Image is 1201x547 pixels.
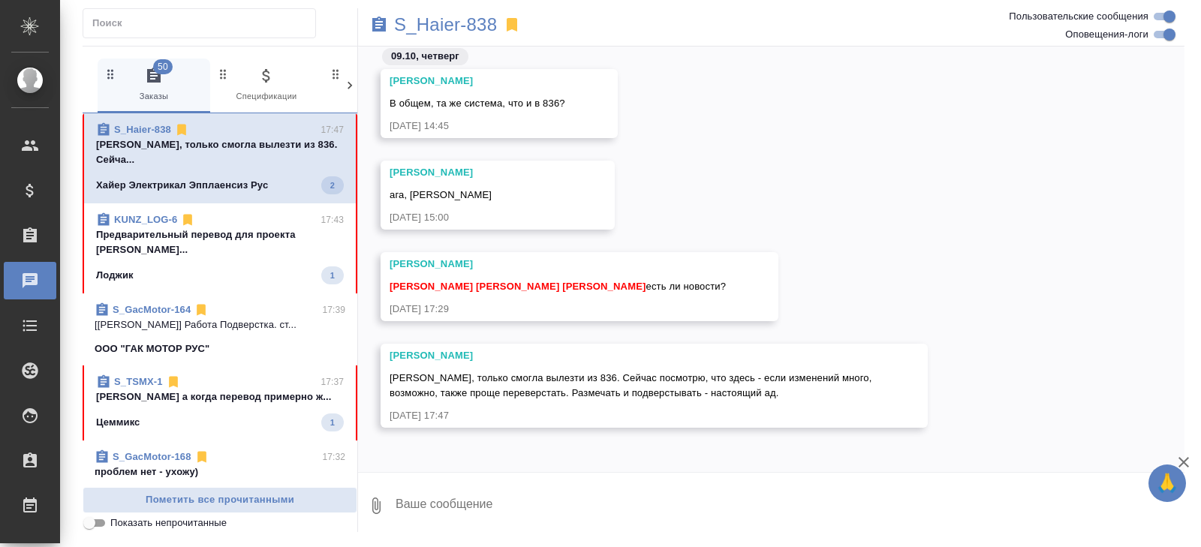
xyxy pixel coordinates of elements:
div: [DATE] 17:47 [390,408,875,423]
div: S_Haier-83817:47[PERSON_NAME], только смогла вылезти из 836. Сейча...Хайер Электрикал Эпплаенсиз ... [83,113,357,203]
p: Цеммикс [96,415,140,430]
span: есть ли новости? [390,281,726,292]
p: [PERSON_NAME], только смогла вылезти из 836. Сейча... [96,137,344,167]
p: 09.10, четверг [391,49,459,64]
span: [PERSON_NAME] [562,281,646,292]
span: Пометить все прочитанными [91,491,349,509]
a: S_GacMotor-164 [113,304,191,315]
a: S_GacMotor-168 [113,451,191,462]
div: [PERSON_NAME] [390,348,875,363]
p: Лоджик [96,268,134,283]
a: S_Haier-838 [394,17,497,32]
span: 🙏 [1154,467,1180,499]
div: S_TSMX-117:37[PERSON_NAME] а когда перевод примерно ж...Цеммикс1 [83,365,357,440]
svg: Отписаться [174,122,189,137]
div: [PERSON_NAME] [390,74,565,89]
svg: Отписаться [180,212,195,227]
span: ага, [PERSON_NAME] [390,189,492,200]
p: 17:39 [322,302,345,317]
div: S_GacMotor-16817:32проблем нет - ухожу)ООО "ГАК МОТОР РУС"2 [83,440,357,515]
p: 17:43 [321,212,344,227]
div: [PERSON_NAME] [390,257,726,272]
span: 2 [321,178,344,193]
span: [PERSON_NAME] [476,281,559,292]
div: [DATE] 14:45 [390,119,565,134]
div: [DATE] 15:00 [390,210,562,225]
div: [DATE] 17:29 [390,302,726,317]
div: [PERSON_NAME] [390,165,562,180]
p: 17:32 [322,449,345,464]
p: 17:37 [321,374,344,389]
svg: Зажми и перетащи, чтобы поменять порядок вкладок [216,67,230,81]
p: Предварительный перевод для проекта [PERSON_NAME]... [96,227,344,257]
p: проблем нет - ухожу) [95,464,345,479]
a: S_TSMX-1 [114,376,163,387]
svg: Отписаться [194,449,209,464]
button: Пометить все прочитанными [83,487,357,513]
span: Спецификации [216,67,317,104]
input: Поиск [92,13,315,34]
span: Пользовательские сообщения [1009,9,1148,24]
p: [PERSON_NAME] а когда перевод примерно ж... [96,389,344,404]
div: S_GacMotor-16417:39[[PERSON_NAME]] Работа Подверстка. ст...ООО "ГАК МОТОР РУС" [83,293,357,365]
a: S_Haier-838 [114,124,171,135]
p: [[PERSON_NAME]] Работа Подверстка. ст... [95,317,345,332]
span: 50 [153,59,173,74]
p: 17:47 [321,122,344,137]
span: Оповещения-логи [1065,27,1148,42]
span: [PERSON_NAME], только смогла вылезти из 836. Сейчас посмотрю, что здесь - если изменений много, в... [390,372,874,398]
span: [PERSON_NAME] [390,281,473,292]
span: 1 [321,268,344,283]
span: Заказы [104,67,204,104]
svg: Зажми и перетащи, чтобы поменять порядок вкладок [104,67,118,81]
svg: Отписаться [166,374,181,389]
span: Показать непрочитанные [110,515,227,530]
svg: Зажми и перетащи, чтобы поменять порядок вкладок [329,67,343,81]
div: KUNZ_LOG-617:43Предварительный перевод для проекта [PERSON_NAME]...Лоджик1 [83,203,357,293]
span: Клиенты [329,67,429,104]
p: ООО "ГАК МОТОР РУС" [95,341,209,356]
svg: Отписаться [194,302,209,317]
button: 🙏 [1148,464,1186,502]
span: В общем, та же система, что и в 836? [390,98,565,109]
span: 1 [321,415,344,430]
a: KUNZ_LOG-6 [114,214,177,225]
p: Хайер Электрикал Эпплаенсиз Рус [96,178,268,193]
